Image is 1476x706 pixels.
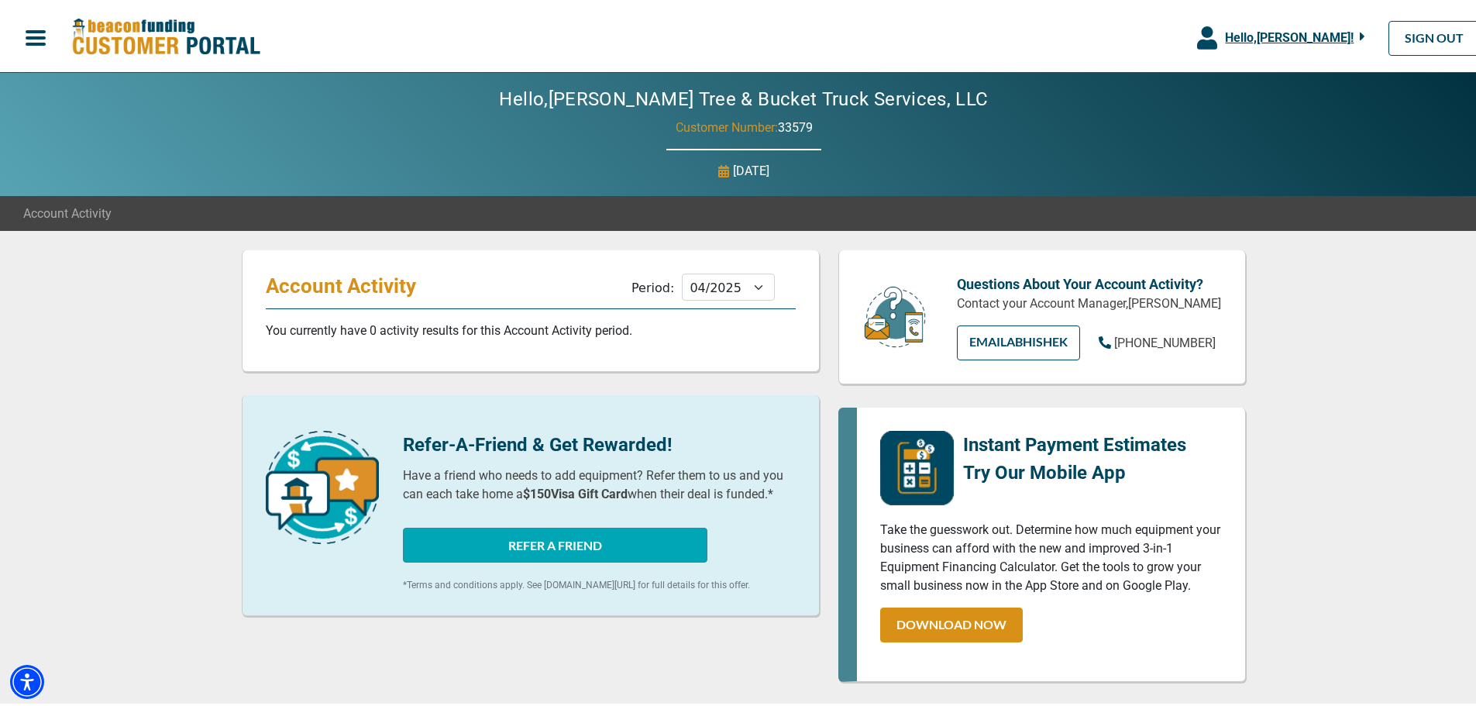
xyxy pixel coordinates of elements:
[631,277,674,292] label: Period:
[880,518,1222,592] p: Take the guesswork out. Determine how much equipment your business can afford with the new and im...
[1099,331,1216,350] a: [PHONE_NUMBER]
[523,484,628,498] b: $150 Visa Gift Card
[733,159,769,177] p: [DATE]
[778,117,813,132] span: 33579
[71,15,260,54] img: Beacon Funding Customer Portal Logo
[266,319,796,337] p: You currently have 0 activity results for this Account Activity period.
[963,428,1186,456] p: Instant Payment Estimates
[403,428,796,456] p: Refer-A-Friend & Get Rewarded!
[963,456,1186,484] p: Try Our Mobile App
[403,525,707,560] button: REFER A FRIEND
[860,282,930,346] img: customer-service.png
[880,428,954,502] img: mobile-app-logo.png
[266,428,379,541] img: refer-a-friend-icon.png
[676,117,778,132] span: Customer Number:
[1114,332,1216,347] span: [PHONE_NUMBER]
[957,270,1222,291] p: Questions About Your Account Activity?
[10,662,44,696] div: Accessibility Menu
[23,201,112,220] span: Account Activity
[957,291,1222,310] p: Contact your Account Manager, [PERSON_NAME]
[1225,27,1354,42] span: Hello, [PERSON_NAME] !
[266,270,430,295] p: Account Activity
[403,575,796,589] p: *Terms and conditions apply. See [DOMAIN_NAME][URL] for full details for this offer.
[957,322,1080,357] a: EMAILAbhishek
[452,85,1034,108] h2: Hello, [PERSON_NAME] Tree & Bucket Truck Services, LLC
[403,463,796,501] p: Have a friend who needs to add equipment? Refer them to us and you can each take home a when thei...
[880,604,1023,639] a: DOWNLOAD NOW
